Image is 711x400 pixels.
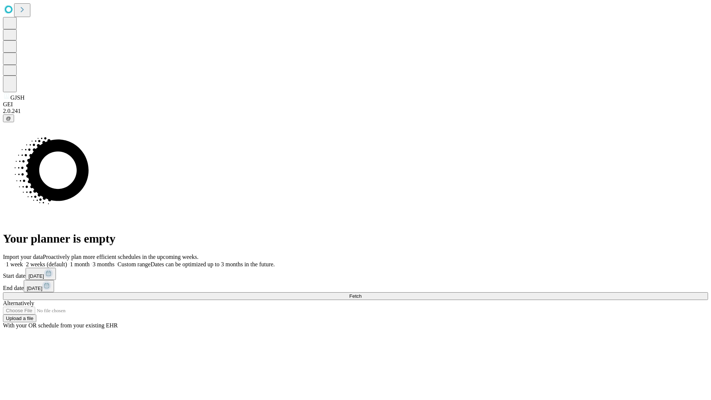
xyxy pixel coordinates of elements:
span: 2 weeks (default) [26,261,67,267]
div: End date [3,280,708,292]
span: Custom range [117,261,150,267]
span: GJSH [10,94,24,101]
span: Proactively plan more efficient schedules in the upcoming weeks. [43,254,198,260]
span: Dates can be optimized up to 3 months in the future. [151,261,275,267]
span: [DATE] [29,273,44,279]
span: 1 month [70,261,90,267]
span: Import your data [3,254,43,260]
span: [DATE] [27,286,42,291]
span: With your OR schedule from your existing EHR [3,322,118,329]
span: 3 months [93,261,114,267]
span: @ [6,116,11,121]
div: GEI [3,101,708,108]
span: 1 week [6,261,23,267]
button: [DATE] [26,268,56,280]
button: Upload a file [3,314,36,322]
div: 2.0.241 [3,108,708,114]
span: Fetch [349,293,361,299]
button: [DATE] [24,280,54,292]
span: Alternatively [3,300,34,306]
button: @ [3,114,14,122]
button: Fetch [3,292,708,300]
h1: Your planner is empty [3,232,708,246]
div: Start date [3,268,708,280]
